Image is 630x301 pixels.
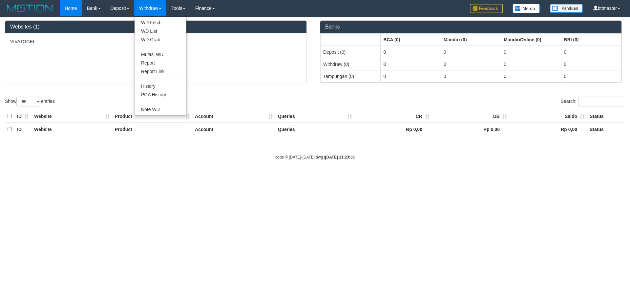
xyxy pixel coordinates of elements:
h3: Websites (1) [10,24,302,30]
th: Status [587,123,625,136]
td: 0 [441,58,501,70]
td: Withdraw (0) [321,58,381,70]
td: 0 [381,70,441,82]
a: PGA History [135,90,186,99]
label: Show entries [5,97,55,106]
img: Button%20Memo.svg [513,4,540,13]
strong: [DATE] 11:23:38 [325,155,355,160]
th: Website [31,123,112,136]
th: CR [355,110,432,123]
th: Group: activate to sort column ascending [501,33,561,46]
td: 0 [501,46,561,58]
label: Search: [561,97,625,106]
a: Report [135,59,186,67]
th: Queries [275,123,355,136]
th: Status [587,110,625,123]
th: ID [14,123,31,136]
a: Report Link [135,67,186,76]
a: Mutasi WD [135,50,186,59]
td: Tampungan (0) [321,70,381,82]
th: Saldo [510,110,587,123]
th: Website [31,110,112,123]
td: 0 [561,46,621,58]
td: 0 [501,70,561,82]
img: Feedback.jpg [470,4,503,13]
th: Group: activate to sort column ascending [381,33,441,46]
th: Product [112,123,192,136]
td: 0 [561,70,621,82]
th: Account [192,110,275,123]
th: Rp 0,00 [355,123,432,136]
td: 0 [441,70,501,82]
a: WD Fetch [135,18,186,27]
th: Product [112,110,192,123]
th: DB [432,110,510,123]
th: Rp 0,00 [432,123,510,136]
th: Group: activate to sort column ascending [561,33,621,46]
img: panduan.png [550,4,583,13]
th: Account [192,123,275,136]
th: Group: activate to sort column ascending [321,33,381,46]
td: 0 [501,58,561,70]
td: Deposit (0) [321,46,381,58]
a: WD List [135,27,186,35]
td: 0 [441,46,501,58]
th: Rp 0,00 [510,123,587,136]
td: 0 [381,46,441,58]
th: ID [14,110,31,123]
p: VIVATOGEL [10,38,302,45]
select: Showentries [16,97,41,106]
img: MOTION_logo.png [5,3,55,13]
small: code © [DATE]-[DATE] dwg | [275,155,355,160]
td: 0 [381,58,441,70]
td: 0 [561,58,621,70]
th: Group: activate to sort column ascending [441,33,501,46]
a: WD Grab [135,35,186,44]
a: History [135,82,186,90]
input: Search: [578,97,625,106]
th: Queries [275,110,355,123]
a: Note WD [135,105,186,114]
h3: Banks [325,24,617,30]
